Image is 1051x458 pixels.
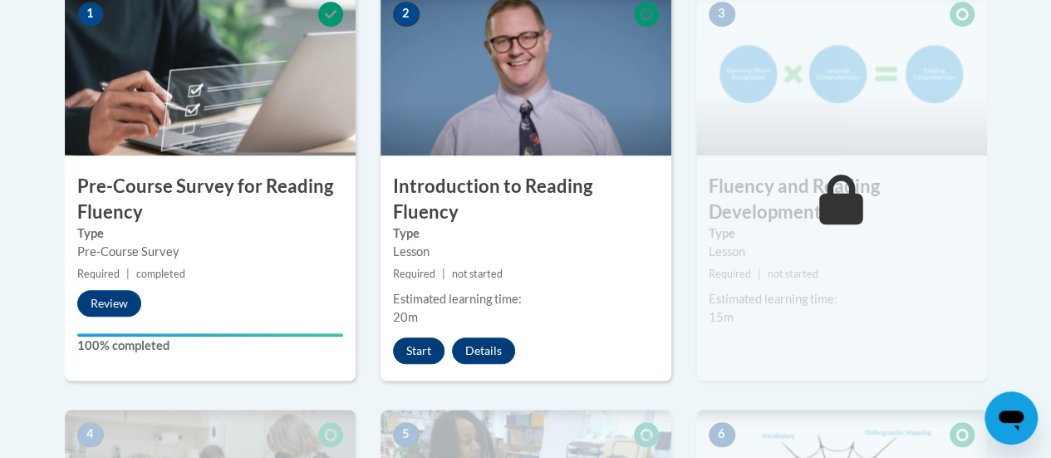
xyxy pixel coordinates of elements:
[77,2,104,27] span: 1
[985,392,1038,445] iframe: Button to launch messaging window
[77,422,104,447] span: 4
[65,174,356,225] h3: Pre-Course Survey for Reading Fluency
[136,268,185,280] span: completed
[393,268,435,280] span: Required
[709,2,735,27] span: 3
[709,310,734,324] span: 15m
[452,337,515,364] button: Details
[709,290,975,308] div: Estimated learning time:
[393,422,420,447] span: 5
[768,268,818,280] span: not started
[709,268,751,280] span: Required
[709,243,975,261] div: Lesson
[77,268,120,280] span: Required
[709,422,735,447] span: 6
[381,174,671,225] h3: Introduction to Reading Fluency
[77,224,343,243] label: Type
[452,268,503,280] span: not started
[393,290,659,308] div: Estimated learning time:
[393,243,659,261] div: Lesson
[77,333,343,337] div: Your progress
[442,268,445,280] span: |
[393,310,418,324] span: 20m
[709,224,975,243] label: Type
[126,268,130,280] span: |
[393,224,659,243] label: Type
[393,337,444,364] button: Start
[77,337,343,355] label: 100% completed
[696,174,987,225] h3: Fluency and Reading Development
[77,290,141,317] button: Review
[77,243,343,261] div: Pre-Course Survey
[393,2,420,27] span: 2
[758,268,761,280] span: |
